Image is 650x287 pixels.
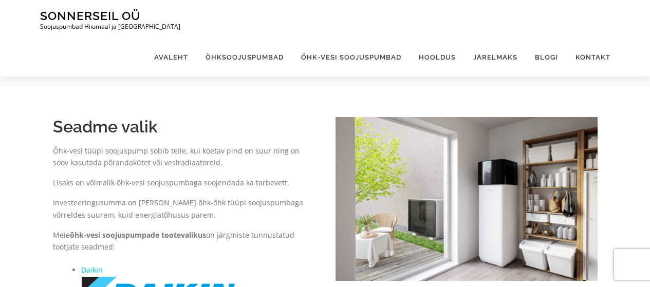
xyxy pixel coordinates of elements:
[53,117,315,137] h2: Seadme valik
[40,9,140,23] a: Sonnerseil OÜ
[465,38,526,76] a: Järelmaks
[410,38,465,76] a: Hooldus
[526,38,567,76] a: Blogi
[40,23,180,30] p: Soojuspumbad Hiiumaal ja [GEOGRAPHIC_DATA]
[336,117,598,281] img: Daikin-Altherma-heat-pump-Image-Dailkin
[53,145,315,169] p: Õhk-vesi tüüpi soojuspump sobib teile, kui köetav pind on suur ning on soov kasutada põrandakütet...
[81,265,103,275] a: Daikin
[197,38,292,76] a: Õhksoojuspumbad
[145,38,197,76] a: Avaleht
[53,177,315,189] p: Lisaks on võimalik õhk-vesi soojuspumbaga soojendada ka tarbevett.
[53,229,315,254] p: Meie on järgmiste tunnustatud tootjate seadmed:
[70,230,206,240] strong: õhk-vesi soojuspumpade tootevalikus
[292,38,410,76] a: Õhk-vesi soojuspumbad
[567,38,610,76] a: Kontakt
[53,197,315,221] p: Investeeringusumma on [PERSON_NAME] õhk-õhk tüüpi soojuspumbaga võrreldes suurem, kuid energiatõh...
